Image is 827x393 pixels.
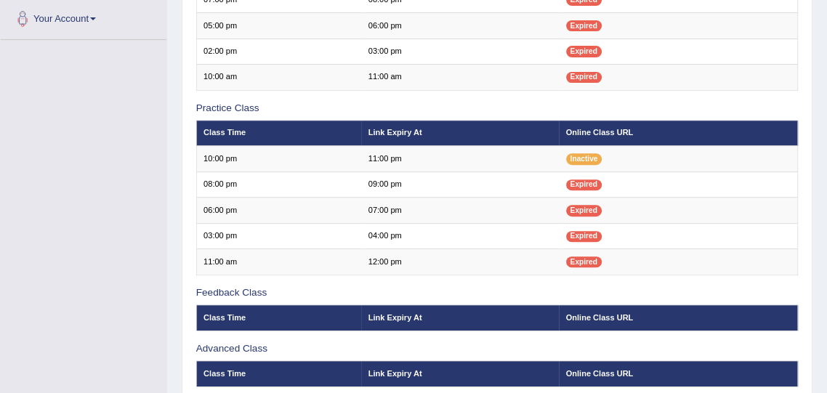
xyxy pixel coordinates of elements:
[566,231,602,242] span: Expired
[361,146,559,171] td: 11:00 pm
[196,103,799,114] h3: Practice Class
[196,361,361,386] th: Class Time
[196,121,361,146] th: Class Time
[361,249,559,275] td: 12:00 pm
[196,223,361,248] td: 03:00 pm
[196,198,361,223] td: 06:00 pm
[566,46,602,57] span: Expired
[361,171,559,197] td: 09:00 pm
[196,13,361,39] td: 05:00 pm
[361,39,559,64] td: 03:00 pm
[196,344,799,354] h3: Advanced Class
[361,65,559,90] td: 11:00 am
[559,121,798,146] th: Online Class URL
[566,205,602,216] span: Expired
[196,65,361,90] td: 10:00 am
[196,305,361,331] th: Class Time
[566,153,602,164] span: Inactive
[559,305,798,331] th: Online Class URL
[361,198,559,223] td: 07:00 pm
[361,121,559,146] th: Link Expiry At
[196,146,361,171] td: 10:00 pm
[559,361,798,386] th: Online Class URL
[566,20,602,31] span: Expired
[361,223,559,248] td: 04:00 pm
[196,171,361,197] td: 08:00 pm
[566,179,602,190] span: Expired
[566,256,602,267] span: Expired
[361,361,559,386] th: Link Expiry At
[566,72,602,83] span: Expired
[196,288,799,299] h3: Feedback Class
[361,305,559,331] th: Link Expiry At
[196,249,361,275] td: 11:00 am
[196,39,361,64] td: 02:00 pm
[361,13,559,39] td: 06:00 pm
